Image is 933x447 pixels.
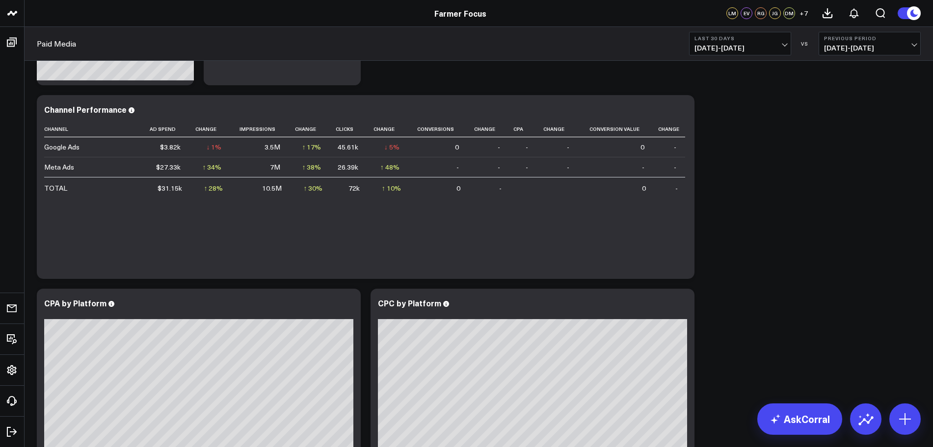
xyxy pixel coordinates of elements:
[567,142,569,152] div: -
[824,35,915,41] b: Previous Period
[303,183,322,193] div: ↑ 30%
[378,298,441,308] div: CPC by Platform
[824,44,915,52] span: [DATE] - [DATE]
[499,183,502,193] div: -
[367,121,408,137] th: Change
[44,121,142,137] th: Channel
[800,10,808,17] span: + 7
[204,183,223,193] div: ↑ 28%
[37,38,76,49] a: Paid Media
[302,162,321,172] div: ↑ 38%
[526,162,528,172] div: -
[726,7,738,19] div: LM
[783,7,795,19] div: DM
[142,121,189,137] th: Ad Spend
[755,7,767,19] div: RG
[338,162,358,172] div: 26.39k
[455,142,459,152] div: 0
[302,142,321,152] div: ↑ 17%
[537,121,578,137] th: Change
[262,183,282,193] div: 10.5M
[289,121,330,137] th: Change
[382,183,401,193] div: ↑ 10%
[498,142,500,152] div: -
[265,142,280,152] div: 3.5M
[456,183,460,193] div: 0
[348,183,360,193] div: 72k
[330,121,367,137] th: Clicks
[202,162,221,172] div: ↑ 34%
[408,121,468,137] th: Conversions
[741,7,752,19] div: EV
[44,162,74,172] div: Meta Ads
[206,142,221,152] div: ↓ 1%
[796,41,814,47] div: VS
[526,142,528,152] div: -
[674,162,676,172] div: -
[819,32,921,55] button: Previous Period[DATE]-[DATE]
[509,121,537,137] th: Cpa
[689,32,791,55] button: Last 30 Days[DATE]-[DATE]
[160,142,181,152] div: $3.82k
[230,121,289,137] th: Impressions
[694,44,786,52] span: [DATE] - [DATE]
[567,162,569,172] div: -
[384,142,400,152] div: ↓ 5%
[578,121,653,137] th: Conversion Value
[757,403,842,435] a: AskCorral
[456,162,459,172] div: -
[675,183,678,193] div: -
[44,104,127,115] div: Channel Performance
[498,162,500,172] div: -
[642,162,644,172] div: -
[640,142,644,152] div: 0
[380,162,400,172] div: ↑ 48%
[189,121,231,137] th: Change
[642,183,646,193] div: 0
[468,121,509,137] th: Change
[434,8,486,19] a: Farmer Focus
[694,35,786,41] b: Last 30 Days
[44,183,67,193] div: TOTAL
[156,162,181,172] div: $27.33k
[798,7,809,19] button: +7
[44,142,80,152] div: Google Ads
[338,142,358,152] div: 45.61k
[158,183,182,193] div: $31.15k
[769,7,781,19] div: JG
[674,142,676,152] div: -
[270,162,280,172] div: 7M
[44,298,107,308] div: CPA by Platform
[653,121,685,137] th: Change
